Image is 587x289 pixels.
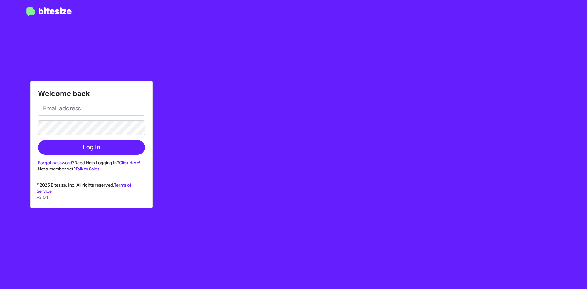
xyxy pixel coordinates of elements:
a: Forgot password? [38,160,74,165]
div: Need Help Logging In? [38,160,145,166]
input: Email address [38,101,145,116]
h1: Welcome back [38,89,145,98]
a: Talk to Sales! [76,166,101,172]
p: v3.0.1 [37,194,146,200]
a: Click Here! [119,160,140,165]
button: Log In [38,140,145,155]
div: © 2025 Bitesize, Inc. All rights reserved. [31,182,152,208]
div: Not a member yet? [38,166,145,172]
